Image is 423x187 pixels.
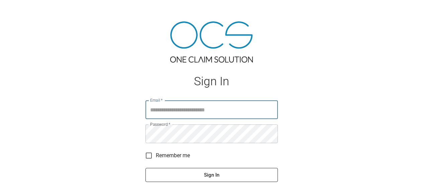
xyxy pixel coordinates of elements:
h1: Sign In [145,75,278,88]
img: ocs-logo-tra.png [170,21,253,63]
label: Email [150,97,163,103]
label: Password [150,121,170,127]
span: Remember me [156,152,190,160]
button: Sign In [145,168,278,182]
img: ocs-logo-white-transparent.png [8,4,35,17]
